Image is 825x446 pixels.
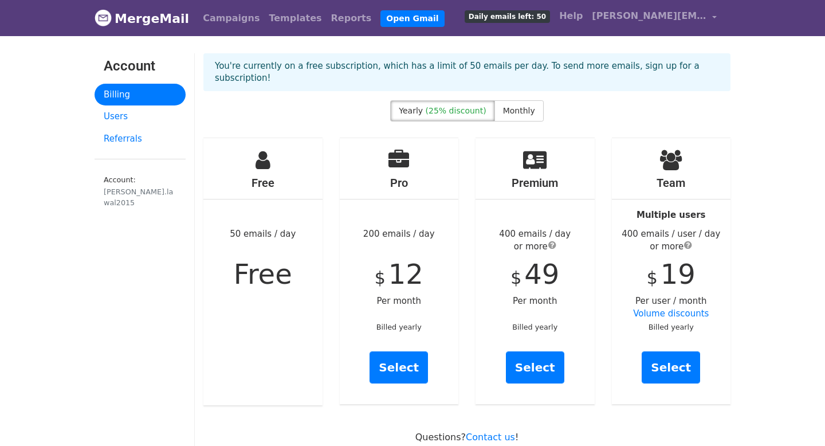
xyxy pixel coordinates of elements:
a: Open Gmail [380,10,444,27]
div: 400 emails / day or more [476,228,595,253]
span: Monthly [503,106,535,115]
a: Referrals [95,128,186,150]
a: Reports [327,7,376,30]
a: Select [506,351,564,384]
span: (25% discount) [426,106,486,115]
small: Account: [104,175,176,208]
a: Help [555,5,587,28]
h3: Account [104,58,176,75]
p: You're currently on a free subscription, which has a limit of 50 emails per day. To send more ema... [215,60,719,84]
div: 400 emails / user / day or more [612,228,731,253]
a: Daily emails left: 50 [460,5,555,28]
div: 50 emails / day [203,138,323,405]
a: Campaigns [198,7,264,30]
div: 200 emails / day Per month [340,138,459,404]
a: Select [642,351,700,384]
span: Free [234,258,292,290]
small: Billed yearly [512,323,557,331]
span: Yearly [399,106,423,115]
h4: Free [203,176,323,190]
img: MergeMail logo [95,9,112,26]
a: Templates [264,7,326,30]
a: [PERSON_NAME][EMAIL_ADDRESS][DOMAIN_NAME] [587,5,721,32]
a: Volume discounts [633,308,709,319]
span: 49 [524,258,559,290]
a: Users [95,105,186,128]
small: Billed yearly [649,323,694,331]
span: Daily emails left: 50 [465,10,550,23]
h4: Premium [476,176,595,190]
a: Contact us [466,432,515,443]
a: Select [370,351,428,384]
span: $ [647,268,658,288]
p: Questions? ! [203,431,730,443]
a: MergeMail [95,6,189,30]
h4: Pro [340,176,459,190]
span: [PERSON_NAME][EMAIL_ADDRESS][DOMAIN_NAME] [592,9,706,23]
h4: Team [612,176,731,190]
div: Per month [476,138,595,404]
strong: Multiple users [637,210,705,220]
span: $ [510,268,521,288]
small: Billed yearly [376,323,422,331]
a: Billing [95,84,186,106]
div: Per user / month [612,138,731,404]
span: 19 [661,258,696,290]
span: 12 [388,258,423,290]
div: [PERSON_NAME].lawal2015 [104,186,176,208]
span: $ [375,268,386,288]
